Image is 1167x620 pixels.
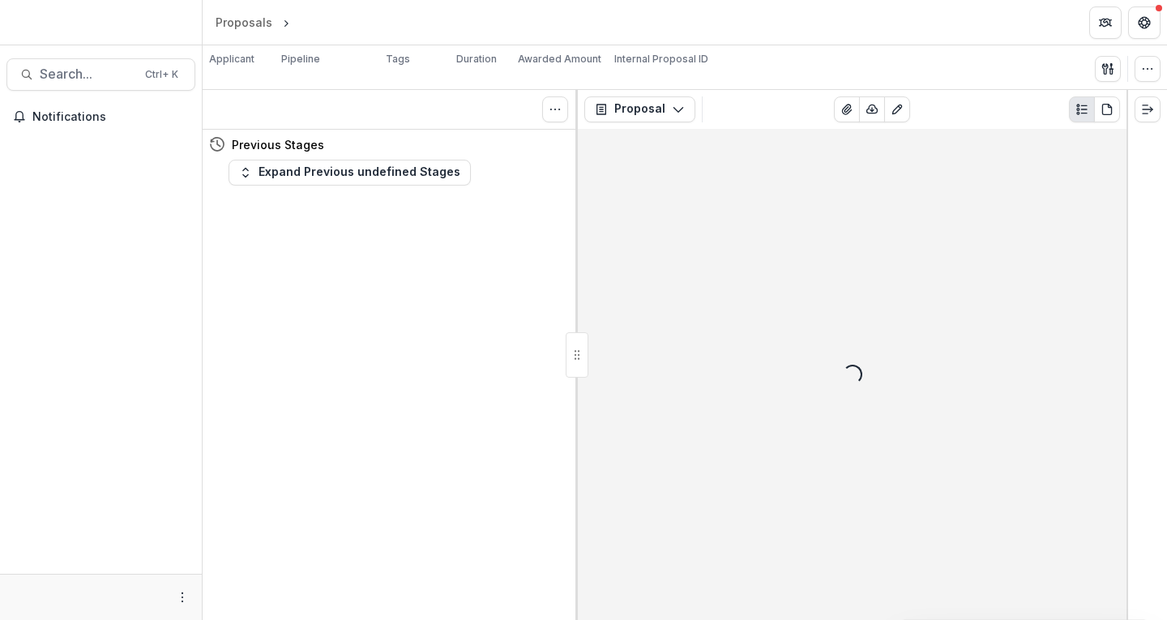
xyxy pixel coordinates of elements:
p: Internal Proposal ID [614,52,708,66]
button: Expand Previous undefined Stages [229,160,471,186]
button: Proposal [584,96,695,122]
h4: Previous Stages [232,136,324,153]
div: Ctrl + K [142,66,182,83]
span: Notifications [32,110,189,124]
button: More [173,588,192,607]
p: Duration [456,52,497,66]
div: Proposals [216,14,272,31]
button: Search... [6,58,195,91]
a: Proposals [209,11,279,34]
button: Notifications [6,104,195,130]
button: View Attached Files [834,96,860,122]
button: Expand right [1135,96,1161,122]
p: Pipeline [281,52,320,66]
p: Awarded Amount [518,52,601,66]
nav: breadcrumb [209,11,362,34]
button: Plaintext view [1069,96,1095,122]
button: Partners [1089,6,1122,39]
p: Tags [386,52,410,66]
button: Edit as form [884,96,910,122]
p: Applicant [209,52,254,66]
button: Toggle View Cancelled Tasks [542,96,568,122]
button: PDF view [1094,96,1120,122]
span: Search... [40,66,135,82]
button: Get Help [1128,6,1161,39]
